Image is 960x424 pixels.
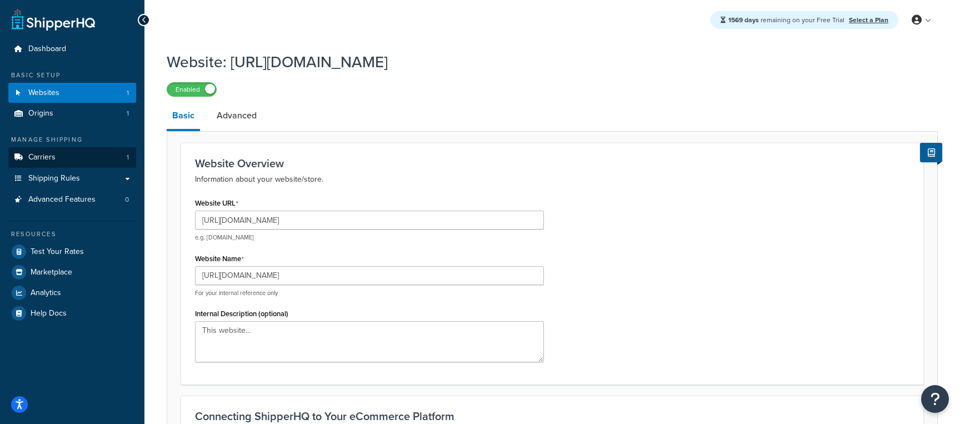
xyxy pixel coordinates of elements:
[8,283,136,303] a: Analytics
[8,147,136,168] li: Carriers
[8,83,136,103] a: Websites1
[728,15,846,25] span: remaining on your Free Trial
[8,147,136,168] a: Carriers1
[8,242,136,262] a: Test Your Rates
[31,247,84,257] span: Test Your Rates
[195,255,244,263] label: Website Name
[28,44,66,54] span: Dashboard
[8,262,136,282] a: Marketplace
[8,230,136,239] div: Resources
[8,189,136,210] li: Advanced Features
[127,88,129,98] span: 1
[127,153,129,162] span: 1
[8,71,136,80] div: Basic Setup
[167,83,216,96] label: Enabled
[8,83,136,103] li: Websites
[31,309,67,318] span: Help Docs
[195,173,909,186] p: Information about your website/store.
[8,103,136,124] a: Origins1
[8,39,136,59] a: Dashboard
[211,102,262,129] a: Advanced
[8,303,136,323] a: Help Docs
[28,195,96,204] span: Advanced Features
[195,157,909,169] h3: Website Overview
[920,143,942,162] button: Show Help Docs
[195,199,238,208] label: Website URL
[8,189,136,210] a: Advanced Features0
[31,288,61,298] span: Analytics
[195,410,909,422] h3: Connecting ShipperHQ to Your eCommerce Platform
[167,51,924,73] h1: Website: [URL][DOMAIN_NAME]
[28,109,53,118] span: Origins
[8,168,136,189] a: Shipping Rules
[195,321,544,362] textarea: This website...
[8,135,136,144] div: Manage Shipping
[167,102,200,131] a: Basic
[28,88,59,98] span: Websites
[195,310,288,318] label: Internal Description (optional)
[8,103,136,124] li: Origins
[28,153,56,162] span: Carriers
[728,15,759,25] strong: 1569 days
[849,15,888,25] a: Select a Plan
[31,268,72,277] span: Marketplace
[125,195,129,204] span: 0
[127,109,129,118] span: 1
[195,289,544,297] p: For your internal reference only
[195,233,544,242] p: e.g. [DOMAIN_NAME]
[28,174,80,183] span: Shipping Rules
[921,385,949,413] button: Open Resource Center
